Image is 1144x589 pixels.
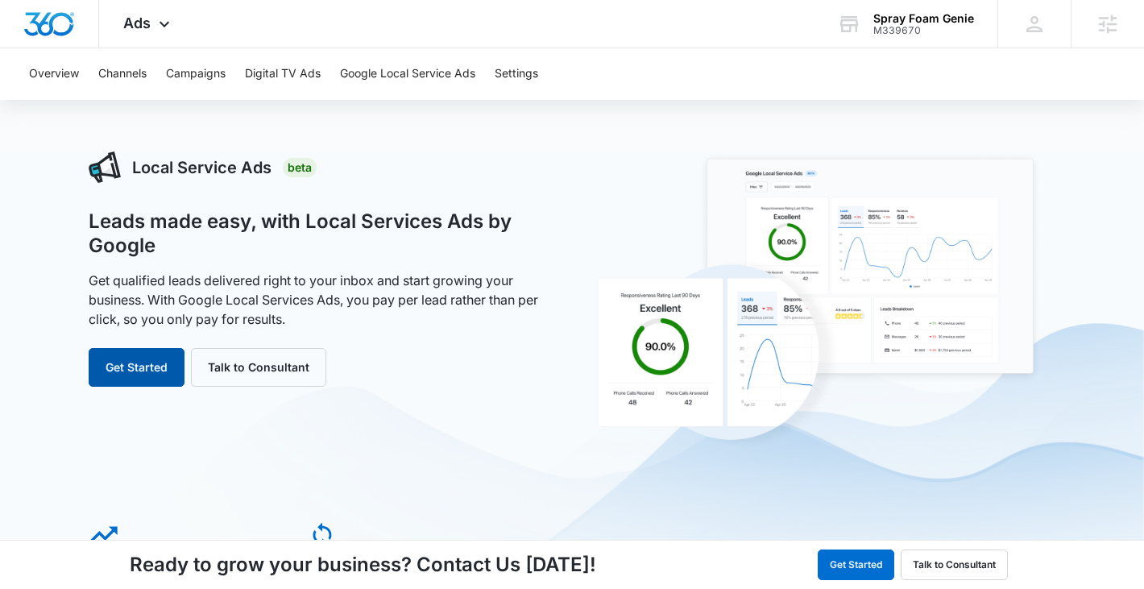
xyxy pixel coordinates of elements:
[89,271,554,329] p: Get qualified leads delivered right to your inbox and start growing your business. With Google Lo...
[160,93,173,106] img: tab_keywords_by_traffic_grey.svg
[901,550,1008,580] button: Talk to Consultant
[130,550,596,579] h4: Ready to grow your business? Contact Us [DATE]!
[340,48,475,100] button: Google Local Service Ads
[873,25,974,36] div: account id
[123,15,151,31] span: Ads
[42,42,177,55] div: Domain: [DOMAIN_NAME]
[44,93,56,106] img: tab_domain_overview_orange.svg
[98,48,147,100] button: Channels
[873,12,974,25] div: account name
[26,42,39,55] img: website_grey.svg
[132,156,271,180] h3: Local Service Ads
[178,95,271,106] div: Keywords by Traffic
[26,26,39,39] img: logo_orange.svg
[818,550,894,580] button: Get Started
[61,95,144,106] div: Domain Overview
[191,348,326,387] button: Talk to Consultant
[166,48,226,100] button: Campaigns
[495,48,538,100] button: Settings
[89,209,554,258] h1: Leads made easy, with Local Services Ads by Google
[283,158,317,177] div: Beta
[45,26,79,39] div: v 4.0.25
[245,48,321,100] button: Digital TV Ads
[29,48,79,100] button: Overview
[89,348,184,387] button: Get Started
